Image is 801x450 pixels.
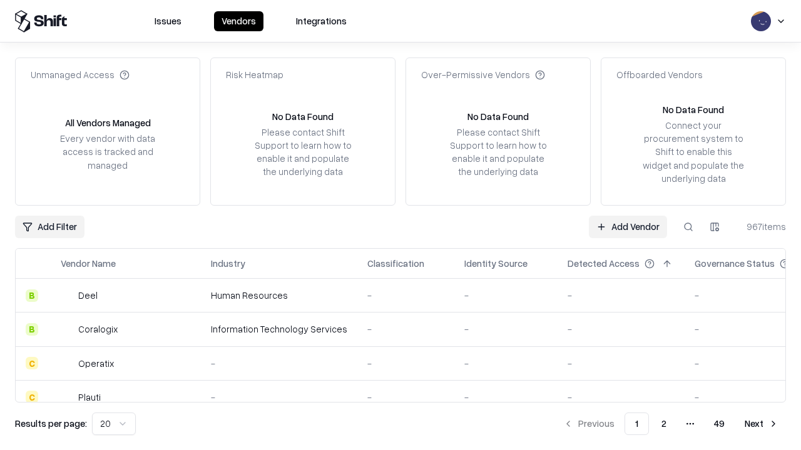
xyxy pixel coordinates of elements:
[467,110,529,123] div: No Data Found
[464,357,548,370] div: -
[446,126,550,179] div: Please contact Shift Support to learn how to enable it and populate the underlying data
[78,289,98,302] div: Deel
[464,391,548,404] div: -
[61,391,73,403] img: Plauti
[704,412,735,435] button: 49
[56,132,160,171] div: Every vendor with data access is tracked and managed
[464,257,528,270] div: Identity Source
[26,323,38,336] div: B
[367,289,444,302] div: -
[568,357,675,370] div: -
[272,110,334,123] div: No Data Found
[568,257,640,270] div: Detected Access
[26,391,38,403] div: C
[568,322,675,336] div: -
[15,216,84,238] button: Add Filter
[367,357,444,370] div: -
[214,11,263,31] button: Vendors
[78,357,114,370] div: Operatix
[695,257,775,270] div: Governance Status
[568,391,675,404] div: -
[651,412,676,435] button: 2
[211,257,245,270] div: Industry
[31,68,130,81] div: Unmanaged Access
[568,289,675,302] div: -
[625,412,649,435] button: 1
[226,68,283,81] div: Risk Heatmap
[464,322,548,336] div: -
[288,11,354,31] button: Integrations
[641,119,745,185] div: Connect your procurement system to Shift to enable this widget and populate the underlying data
[26,289,38,302] div: B
[26,357,38,369] div: C
[367,322,444,336] div: -
[616,68,703,81] div: Offboarded Vendors
[61,289,73,302] img: Deel
[211,322,347,336] div: Information Technology Services
[464,289,548,302] div: -
[736,220,786,233] div: 967 items
[61,257,116,270] div: Vendor Name
[589,216,667,238] a: Add Vendor
[211,391,347,404] div: -
[147,11,189,31] button: Issues
[61,323,73,336] img: Coralogix
[251,126,355,179] div: Please contact Shift Support to learn how to enable it and populate the underlying data
[211,289,347,302] div: Human Resources
[65,116,151,129] div: All Vendors Managed
[367,391,444,404] div: -
[367,257,424,270] div: Classification
[61,357,73,369] img: Operatix
[663,103,724,116] div: No Data Found
[421,68,545,81] div: Over-Permissive Vendors
[556,412,786,435] nav: pagination
[78,391,101,404] div: Plauti
[211,357,347,370] div: -
[15,417,87,430] p: Results per page:
[78,322,118,336] div: Coralogix
[737,412,786,435] button: Next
